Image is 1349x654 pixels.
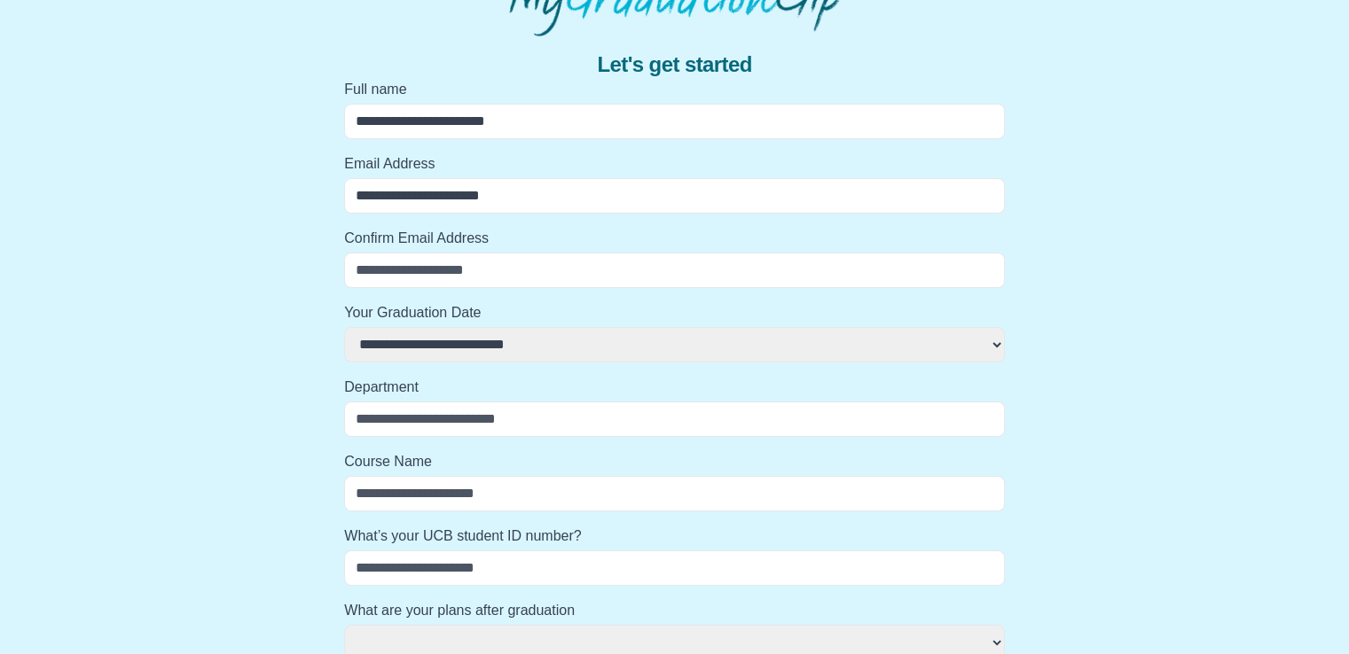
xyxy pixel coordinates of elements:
label: Confirm Email Address [344,228,1005,249]
label: What are your plans after graduation [344,600,1005,621]
label: What’s your UCB student ID number? [344,526,1005,547]
label: Department [344,377,1005,398]
label: Course Name [344,451,1005,472]
span: Let's get started [597,51,751,79]
label: Full name [344,79,1005,100]
label: Your Graduation Date [344,302,1005,323]
label: Email Address [344,153,1005,175]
